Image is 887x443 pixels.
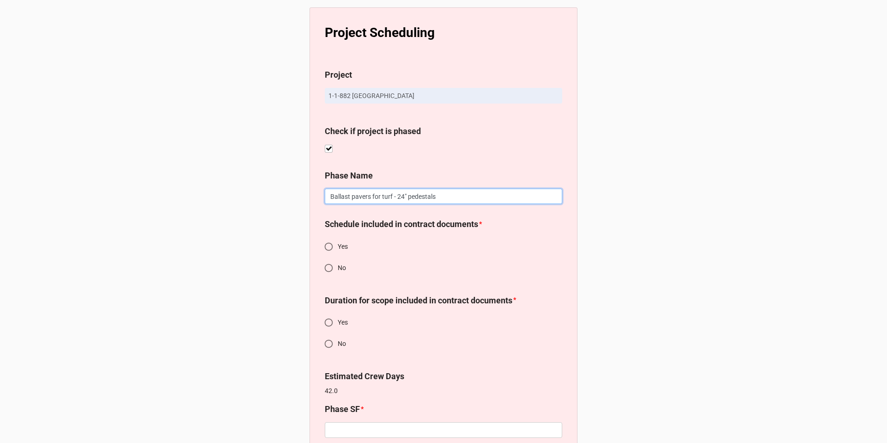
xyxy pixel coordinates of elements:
span: Yes [338,242,348,252]
label: Project [325,68,352,81]
p: 1-1-882 [GEOGRAPHIC_DATA] [328,91,559,100]
span: Yes [338,318,348,327]
label: Phase SF [325,403,360,416]
span: No [338,339,346,349]
label: Schedule included in contract documents [325,218,478,231]
label: Check if project is phased [325,125,421,138]
span: No [338,263,346,273]
label: Duration for scope included in contract documents [325,294,512,307]
label: Phase Name [325,169,373,182]
p: 42.0 [325,386,562,395]
b: Project Scheduling [325,25,435,40]
b: Estimated Crew Days [325,371,404,381]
